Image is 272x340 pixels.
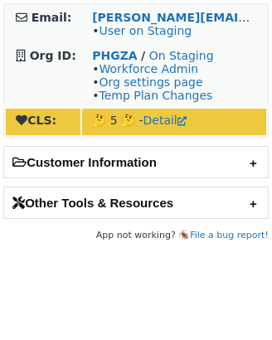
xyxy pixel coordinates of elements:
td: 🤔 5 🤔 - [82,109,266,135]
a: Temp Plan Changes [99,89,212,102]
a: Detail [143,114,187,127]
strong: CLS: [16,114,56,127]
strong: Email: [32,11,72,24]
strong: / [141,49,145,62]
a: Org settings page [99,75,202,89]
a: File a bug report! [190,230,269,240]
a: PHGZA [92,49,137,62]
a: Workforce Admin [99,62,198,75]
footer: App not working? 🪳 [3,227,269,244]
a: User on Staging [99,24,192,37]
h2: Customer Information [4,147,268,177]
span: • [92,24,192,37]
h2: Other Tools & Resources [4,187,268,218]
a: On Staging [149,49,214,62]
span: • • • [92,62,212,102]
strong: Org ID: [30,49,76,62]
